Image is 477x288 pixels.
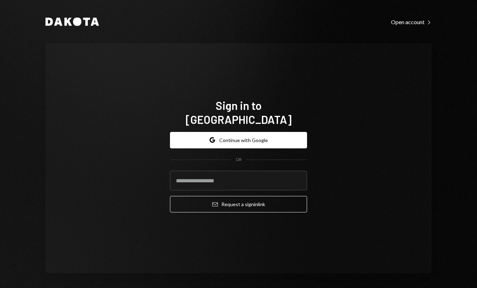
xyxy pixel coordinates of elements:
[391,19,432,26] div: Open account
[170,196,307,212] button: Request a signinlink
[170,98,307,126] h1: Sign in to [GEOGRAPHIC_DATA]
[170,132,307,148] button: Continue with Google
[391,18,432,26] a: Open account
[236,157,242,163] div: OR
